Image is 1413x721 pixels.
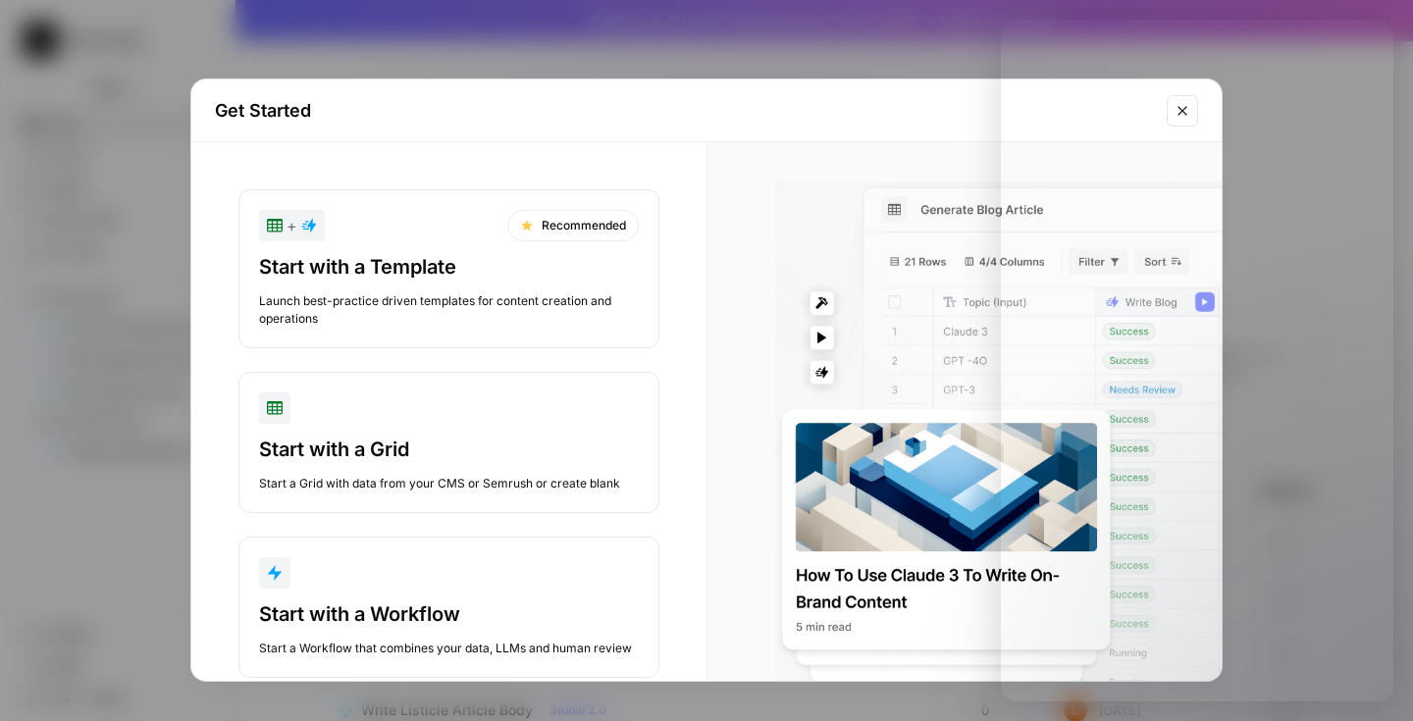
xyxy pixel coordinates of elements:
div: Start a Workflow that combines your data, LLMs and human review [259,640,639,657]
iframe: Intercom live chat [1001,20,1393,701]
div: Start a Grid with data from your CMS or Semrush or create blank [259,475,639,492]
div: + [267,214,317,237]
div: Start with a Grid [259,436,639,463]
button: Start with a WorkflowStart a Workflow that combines your data, LLMs and human review [238,537,659,678]
div: Launch best-practice driven templates for content creation and operations [259,292,639,328]
div: Start with a Workflow [259,600,639,628]
button: +RecommendedStart with a TemplateLaunch best-practice driven templates for content creation and o... [238,189,659,348]
div: Recommended [507,210,639,241]
h2: Get Started [215,97,1155,125]
div: Start with a Template [259,253,639,281]
button: Start with a GridStart a Grid with data from your CMS or Semrush or create blank [238,372,659,513]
